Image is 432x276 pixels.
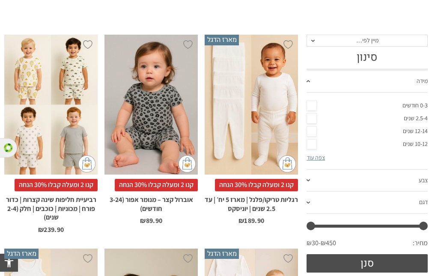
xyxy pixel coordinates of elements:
[307,71,428,93] a: מידה
[205,35,239,45] span: מארז הדגל
[356,36,378,44] span: מיין לפי…
[38,225,64,234] bdi: 239.90
[307,125,428,138] a: 12-14 שנים
[307,236,428,254] div: מחיר: —
[4,249,39,259] span: מארז הדגל
[38,225,44,234] span: ₪
[179,155,196,172] img: cat-mini-atc.png
[307,51,428,64] h3: סינון
[307,238,321,248] span: ₪30
[307,170,428,192] a: צבע
[307,112,428,125] a: 2.5-4 שנים
[238,216,244,225] span: ₪
[279,155,296,172] img: cat-mini-atc.png
[215,179,298,191] span: קנו 2 ומעלה קבלו 30% הנחה
[140,216,162,225] bdi: 89.90
[307,192,428,214] a: דגם
[104,35,198,224] a: אוברול קצר - מנומר אפור (3-24 חודשים) קנו 2 ומעלה קבלו 30% הנחהאוברול קצר – מנומר אפור (3-24 חודש...
[4,35,98,233] a: רביעיית חליפות שינה קצרות | כדור פורח | מכוניות | כוכבים | חלק (2-4 שנים) קנו 2 ומעלה קבלו 30% הנ...
[321,238,336,248] span: ₪450
[205,35,298,224] a: מארז הדגל רגליות טריקו/פלנל | מארז 5 יח׳ | עד 2.5 שנים | יוניסקס קנו 2 ומעלה קבלו 30% הנחהרגליות ...
[115,179,198,191] span: קנו 2 ומעלה קבלו 30% הנחה
[205,191,298,214] h2: רגליות טריקו/פלנל | מארז 5 יח׳ | עד 2.5 שנים | יוניסקס
[104,191,198,214] h2: אוברול קצר – מנומר אפור (3-24 חודשים)
[307,138,428,151] a: 10-12 שנים
[205,249,239,259] span: מארז הדגל
[238,216,264,225] bdi: 189.90
[307,99,428,112] a: 0-3 חודשים
[15,179,98,191] span: קנו 2 ומעלה קבלו 30% הנחה
[307,154,325,161] a: צפה עוד
[140,216,146,225] span: ₪
[78,155,95,172] img: cat-mini-atc.png
[307,254,428,273] button: סנן
[4,191,98,222] h2: רביעיית חליפות שינה קצרות | כדור פורח | מכוניות | כוכבים | חלק (2-4 שנים)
